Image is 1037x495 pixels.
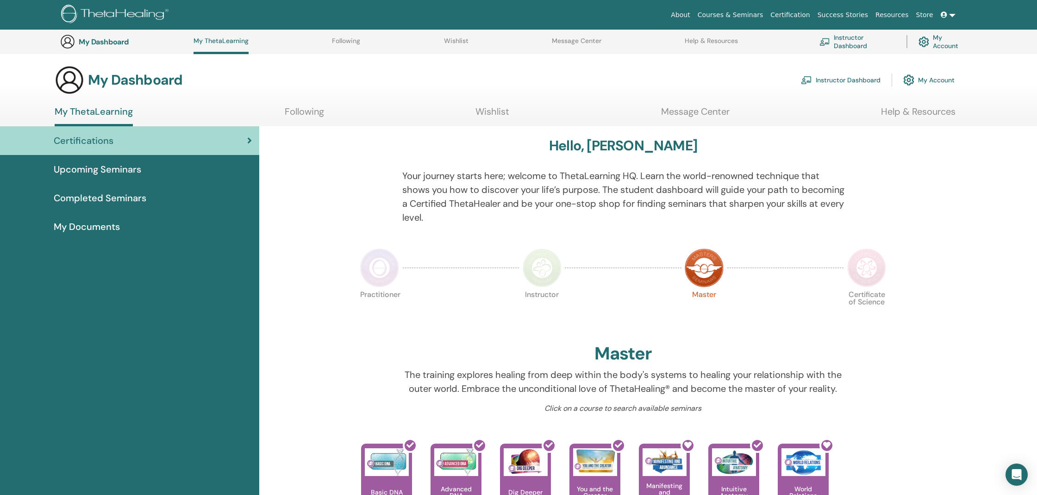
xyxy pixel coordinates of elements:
img: generic-user-icon.jpg [55,65,84,95]
img: You and the Creator [573,448,617,474]
img: generic-user-icon.jpg [60,34,75,49]
a: Wishlist [444,37,469,52]
img: Advanced DNA [434,448,478,476]
p: The training explores healing from deep within the body's systems to healing your relationship wi... [402,368,844,396]
img: Practitioner [360,248,399,287]
p: Instructor [523,291,562,330]
h3: My Dashboard [88,72,182,88]
a: My Account [903,70,955,90]
a: About [667,6,693,24]
img: Instructor [523,248,562,287]
img: Basic DNA [365,448,409,476]
a: Instructor Dashboard [819,31,895,52]
a: Help & Resources [881,106,956,124]
img: logo.png [61,5,172,25]
img: Manifesting and Abundance [643,448,687,476]
a: Wishlist [475,106,509,124]
a: My Account [918,31,968,52]
span: Completed Seminars [54,191,146,205]
p: Click on a course to search available seminars [402,403,844,414]
span: My Documents [54,220,120,234]
img: chalkboard-teacher.svg [819,38,830,46]
a: Instructor Dashboard [801,70,881,90]
a: My ThetaLearning [55,106,133,126]
a: Following [332,37,360,52]
h2: Master [594,343,652,365]
a: Certification [767,6,813,24]
p: Your journey starts here; welcome to ThetaLearning HQ. Learn the world-renowned technique that sh... [402,169,844,224]
a: Following [285,106,324,124]
img: World Relations [781,448,825,476]
span: Upcoming Seminars [54,162,141,176]
a: Resources [872,6,912,24]
img: Dig Deeper [504,448,548,476]
img: Certificate of Science [847,248,886,287]
img: Intuitive Anatomy [712,448,756,476]
img: chalkboard-teacher.svg [801,76,812,84]
a: Message Center [552,37,601,52]
img: cog.svg [918,34,929,49]
img: cog.svg [903,72,914,88]
p: Certificate of Science [847,291,886,330]
a: My ThetaLearning [194,37,249,54]
a: Store [912,6,937,24]
a: Help & Resources [685,37,738,52]
img: Master [685,248,724,287]
a: Success Stories [814,6,872,24]
a: Courses & Seminars [694,6,767,24]
span: Certifications [54,134,113,148]
p: Practitioner [360,291,399,330]
h3: My Dashboard [79,37,171,46]
h3: Hello, [PERSON_NAME] [549,137,697,154]
a: Message Center [661,106,730,124]
div: Open Intercom Messenger [1006,464,1028,486]
p: Master [685,291,724,330]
